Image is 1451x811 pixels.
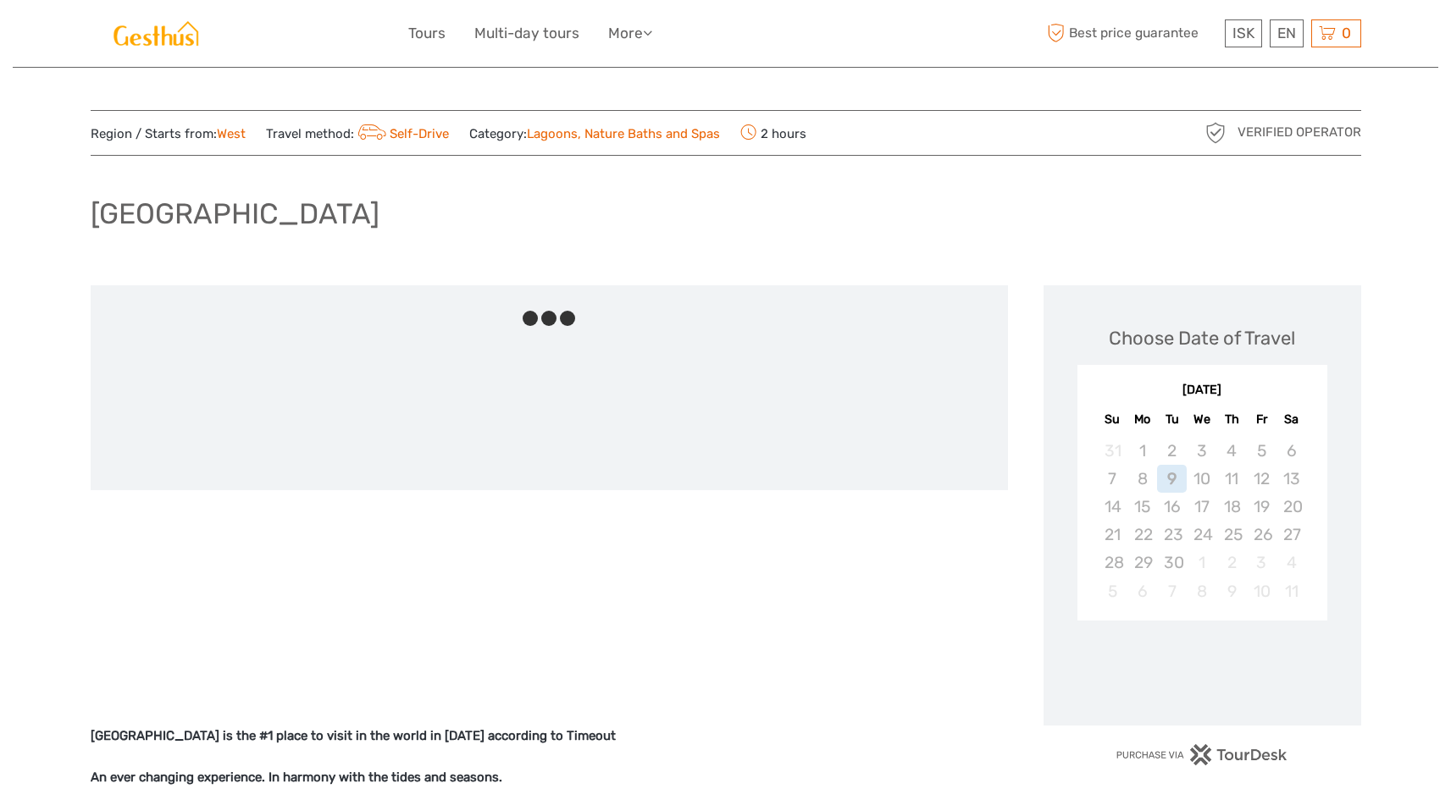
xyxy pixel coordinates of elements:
div: Th [1217,408,1247,431]
div: Not available Friday, October 10th, 2025 [1247,577,1277,605]
a: Lagoons, Nature Baths and Spas [527,126,720,141]
span: Best price guarantee [1044,19,1221,47]
div: Sa [1277,408,1306,431]
a: More [608,21,652,46]
a: West [217,126,246,141]
div: Not available Monday, September 1st, 2025 [1127,437,1157,465]
div: Not available Tuesday, September 9th, 2025 [1157,465,1187,493]
div: Not available Saturday, September 6th, 2025 [1277,437,1306,465]
div: Mo [1127,408,1157,431]
div: Not available Wednesday, October 1st, 2025 [1187,549,1216,577]
div: Not available Thursday, October 9th, 2025 [1217,577,1247,605]
div: Fr [1247,408,1277,431]
div: Not available Saturday, September 20th, 2025 [1277,493,1306,521]
div: Not available Thursday, October 2nd, 2025 [1217,549,1247,577]
div: Not available Friday, September 19th, 2025 [1247,493,1277,521]
div: Not available Sunday, September 14th, 2025 [1098,493,1127,521]
div: Not available Tuesday, September 23rd, 2025 [1157,521,1187,549]
a: Multi-day tours [474,21,579,46]
span: Region / Starts from: [91,125,246,143]
div: Su [1098,408,1127,431]
div: Not available Monday, September 15th, 2025 [1127,493,1157,521]
div: We [1187,408,1216,431]
div: Not available Tuesday, September 2nd, 2025 [1157,437,1187,465]
div: Not available Wednesday, October 8th, 2025 [1187,577,1216,605]
a: Self-Drive [354,126,450,141]
div: Not available Thursday, September 11th, 2025 [1217,465,1247,493]
div: Not available Thursday, September 4th, 2025 [1217,437,1247,465]
div: EN [1270,19,1304,47]
div: Not available Wednesday, September 24th, 2025 [1187,521,1216,549]
img: PurchaseViaTourDesk.png [1116,744,1288,765]
div: Not available Friday, September 5th, 2025 [1247,437,1277,465]
div: Not available Monday, September 8th, 2025 [1127,465,1157,493]
div: Not available Saturday, October 4th, 2025 [1277,549,1306,577]
div: Tu [1157,408,1187,431]
div: Not available Wednesday, September 17th, 2025 [1187,493,1216,521]
div: Not available Monday, October 6th, 2025 [1127,577,1157,605]
span: Category: [469,125,720,143]
div: Choose Date of Travel [1109,325,1295,351]
div: Not available Friday, September 12th, 2025 [1247,465,1277,493]
strong: An ever changing experience. In harmony with the tides and seasons. [91,770,502,785]
span: Travel method: [266,121,450,145]
div: Loading... [1197,665,1208,676]
div: Not available Sunday, September 7th, 2025 [1098,465,1127,493]
div: Not available Saturday, September 27th, 2025 [1277,521,1306,549]
a: Tours [408,21,446,46]
div: month 2025-09 [1083,437,1321,605]
div: Not available Tuesday, October 7th, 2025 [1157,577,1187,605]
div: Not available Sunday, August 31st, 2025 [1098,437,1127,465]
div: Not available Tuesday, September 30th, 2025 [1157,549,1187,577]
span: 2 hours [740,121,806,145]
div: Not available Thursday, September 18th, 2025 [1217,493,1247,521]
span: Verified Operator [1238,124,1361,141]
div: Not available Monday, September 29th, 2025 [1127,549,1157,577]
span: 0 [1339,25,1354,41]
div: Not available Tuesday, September 16th, 2025 [1157,493,1187,521]
div: Not available Sunday, September 28th, 2025 [1098,549,1127,577]
div: Not available Sunday, October 5th, 2025 [1098,577,1127,605]
div: Not available Saturday, October 11th, 2025 [1277,577,1306,605]
div: [DATE] [1077,382,1327,400]
div: Not available Friday, October 3rd, 2025 [1247,549,1277,577]
div: Not available Monday, September 22nd, 2025 [1127,521,1157,549]
span: ISK [1232,25,1254,41]
div: Not available Friday, September 26th, 2025 [1247,521,1277,549]
div: Not available Sunday, September 21st, 2025 [1098,521,1127,549]
strong: [GEOGRAPHIC_DATA] is the #1 place to visit in the world in [DATE] according to Timeout [91,728,616,743]
h1: [GEOGRAPHIC_DATA] [91,196,379,231]
div: Not available Saturday, September 13th, 2025 [1277,465,1306,493]
div: Not available Wednesday, September 10th, 2025 [1187,465,1216,493]
div: Not available Thursday, September 25th, 2025 [1217,521,1247,549]
img: 793-558c535f-1fea-42e8-a7af-40abf53c5f2f_logo_small.jpg [91,13,221,54]
img: verified_operator_grey_128.png [1202,119,1229,146]
div: Not available Wednesday, September 3rd, 2025 [1187,437,1216,465]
